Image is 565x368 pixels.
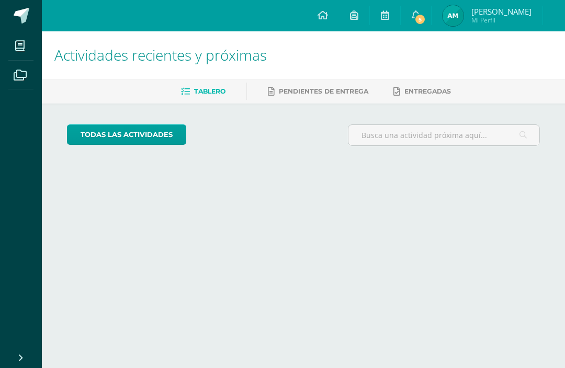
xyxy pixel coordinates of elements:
span: Entregadas [404,87,451,95]
span: Tablero [194,87,225,95]
span: Actividades recientes y próximas [54,45,267,65]
a: Tablero [181,83,225,100]
span: Mi Perfil [471,16,532,25]
span: 5 [414,14,426,25]
span: Pendientes de entrega [279,87,368,95]
span: [PERSON_NAME] [471,6,532,17]
img: 5aff8107e2743b95bcacb5259c68ceb2.png [443,5,464,26]
a: Pendientes de entrega [268,83,368,100]
a: todas las Actividades [67,124,186,145]
input: Busca una actividad próxima aquí... [348,125,540,145]
a: Entregadas [393,83,451,100]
